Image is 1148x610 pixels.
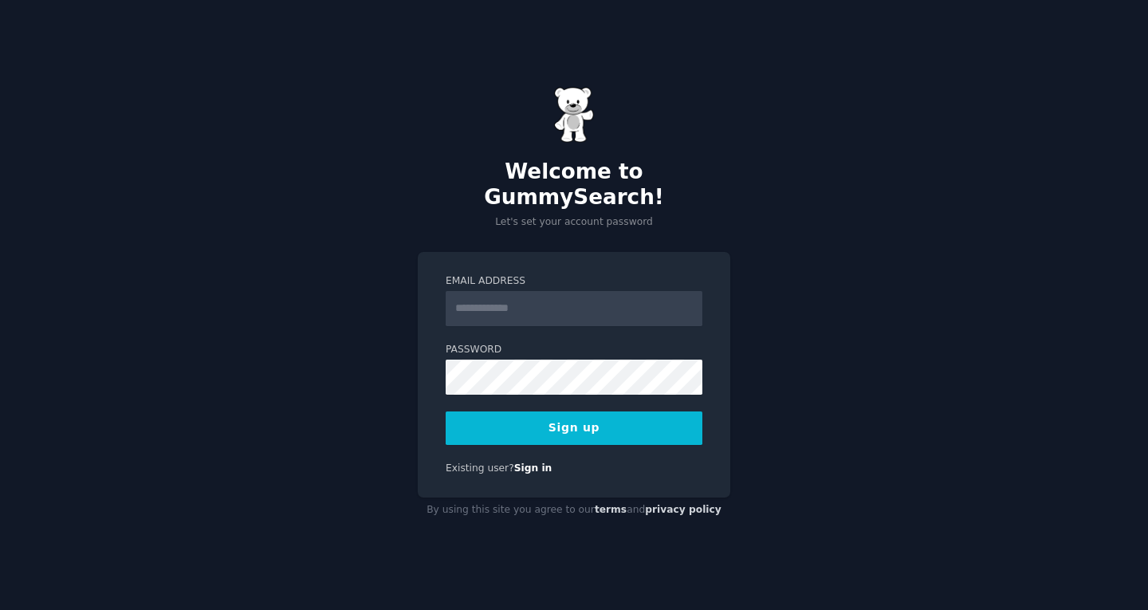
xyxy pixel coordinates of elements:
h2: Welcome to GummySearch! [418,159,730,210]
button: Sign up [446,411,702,445]
label: Password [446,343,702,357]
img: Gummy Bear [554,87,594,143]
span: Existing user? [446,462,514,474]
a: Sign in [514,462,552,474]
a: terms [595,504,627,515]
a: privacy policy [645,504,721,515]
label: Email Address [446,274,702,289]
div: By using this site you agree to our and [418,498,730,523]
p: Let's set your account password [418,215,730,230]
